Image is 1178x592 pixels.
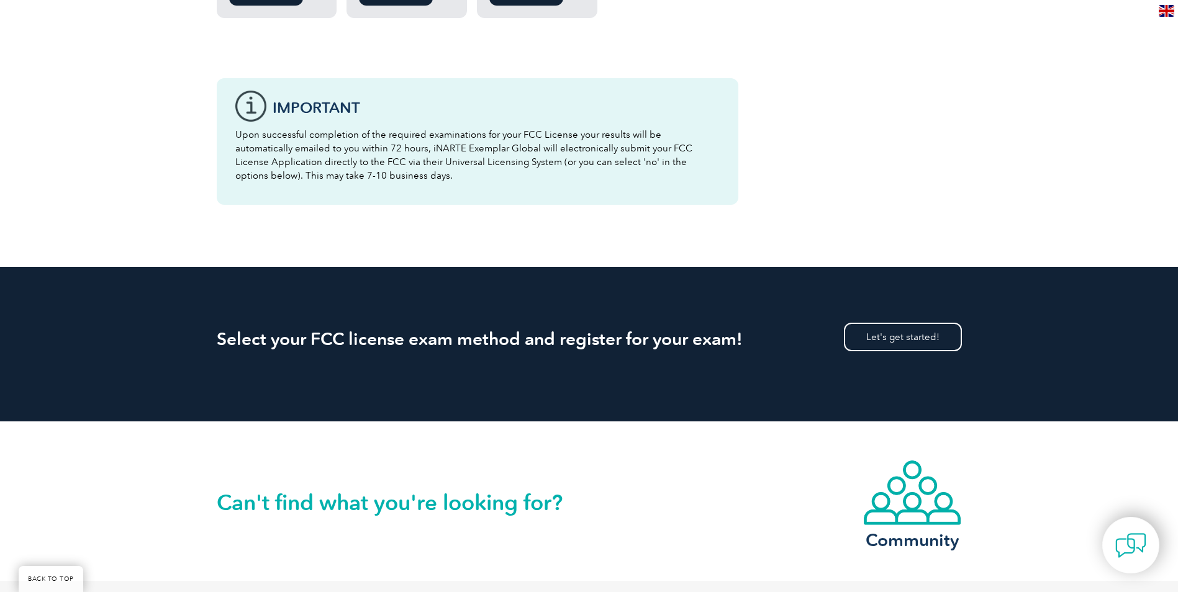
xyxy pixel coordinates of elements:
[844,323,962,351] a: Let's get started!
[217,493,589,513] h2: Can't find what you're looking for?
[19,566,83,592] a: BACK TO TOP
[863,459,962,548] a: Community
[273,100,720,115] h3: IMPORTANT
[1115,530,1146,561] img: contact-chat.png
[217,329,962,349] h2: Select your FCC license exam method and register for your exam!
[863,532,962,548] h3: Community
[863,459,962,526] img: icon-community.webp
[235,128,720,182] p: Upon successful completion of the required examinations for your FCC License your results will be...
[1159,5,1174,17] img: en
